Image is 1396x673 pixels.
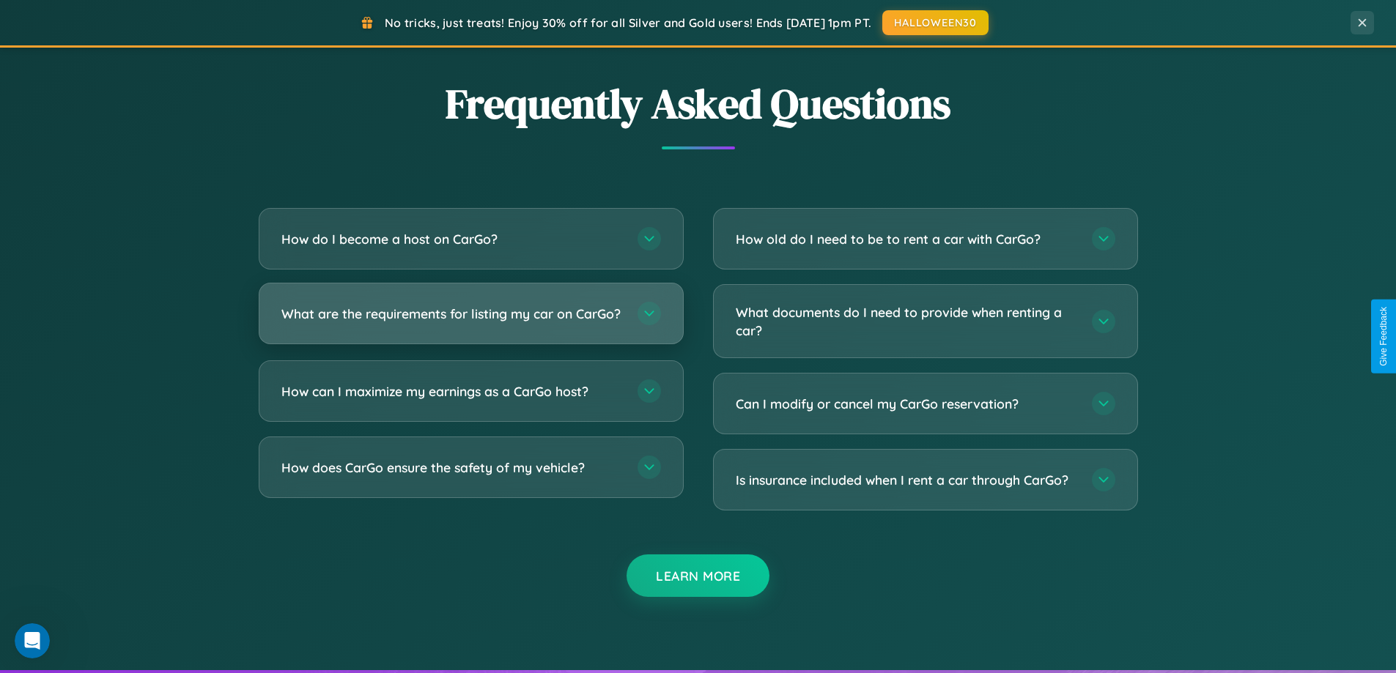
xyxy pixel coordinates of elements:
h3: Is insurance included when I rent a car through CarGo? [736,471,1077,489]
iframe: Intercom live chat [15,623,50,658]
h3: What documents do I need to provide when renting a car? [736,303,1077,339]
h3: How old do I need to be to rent a car with CarGo? [736,230,1077,248]
h3: What are the requirements for listing my car on CarGo? [281,305,623,323]
div: Give Feedback [1378,307,1389,366]
button: Learn More [627,554,769,597]
span: No tricks, just treats! Enjoy 30% off for all Silver and Gold users! Ends [DATE] 1pm PT. [385,15,871,30]
h3: How do I become a host on CarGo? [281,230,623,248]
h3: How can I maximize my earnings as a CarGo host? [281,382,623,401]
h2: Frequently Asked Questions [259,75,1138,132]
h3: Can I modify or cancel my CarGo reservation? [736,395,1077,413]
h3: How does CarGo ensure the safety of my vehicle? [281,458,623,477]
button: HALLOWEEN30 [882,10,989,35]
